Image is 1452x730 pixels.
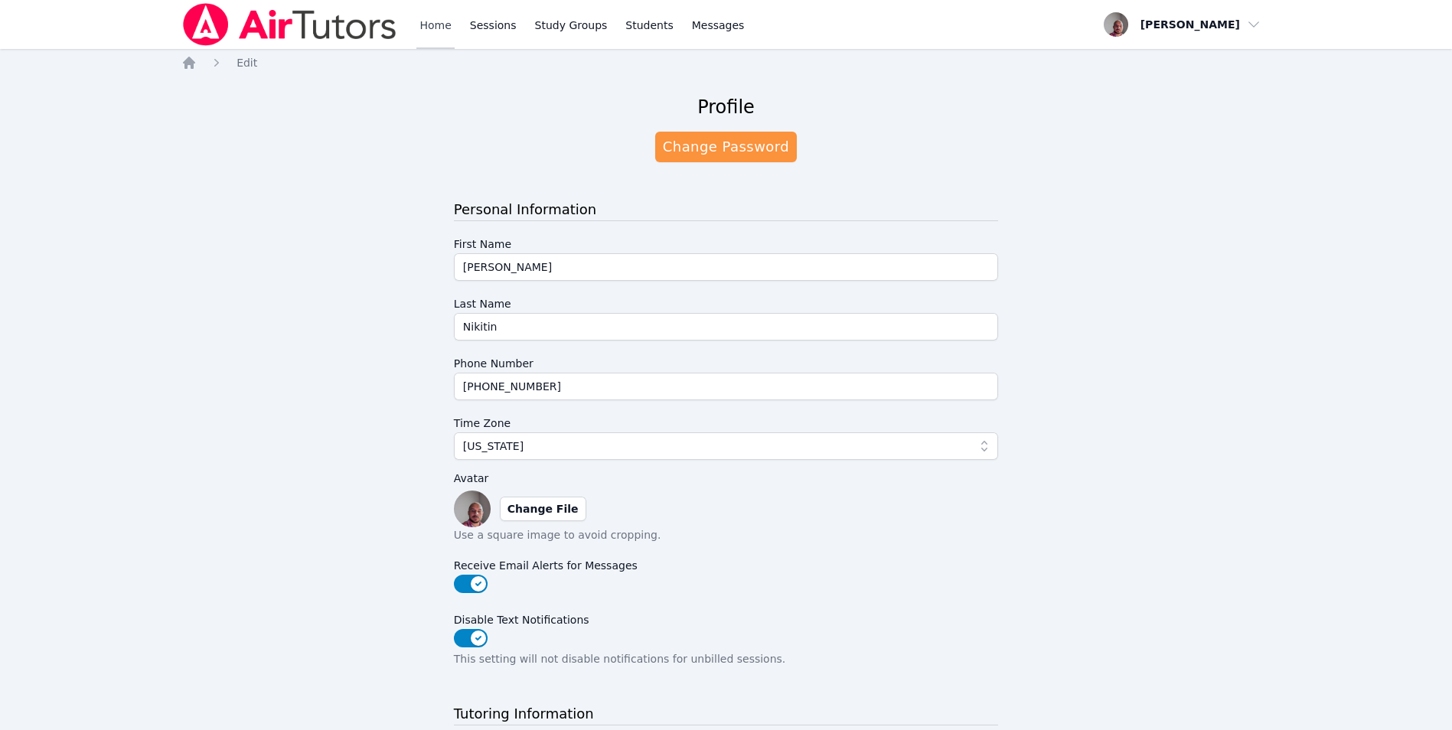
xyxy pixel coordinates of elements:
h3: Tutoring Information [454,703,998,725]
h3: Personal Information [454,199,998,221]
span: Messages [692,18,745,33]
p: Use a square image to avoid cropping. [454,527,998,543]
img: preview [454,490,491,527]
label: Disable Text Notifications [454,606,998,629]
label: Time Zone [454,409,998,432]
span: [US_STATE] [463,437,524,455]
label: First Name [454,230,998,253]
p: This setting will not disable notifications for unbilled sessions. [454,651,998,666]
nav: Breadcrumb [181,55,1271,70]
label: Phone Number [454,350,998,373]
button: [US_STATE] [454,432,998,460]
span: Edit [237,57,257,69]
a: Change Password [655,132,797,162]
label: Change File [500,497,586,521]
a: Edit [237,55,257,70]
label: Last Name [454,290,998,313]
img: Air Tutors [181,3,398,46]
label: Receive Email Alerts for Messages [454,552,998,575]
h2: Profile [697,95,755,119]
label: Avatar [454,469,998,487]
